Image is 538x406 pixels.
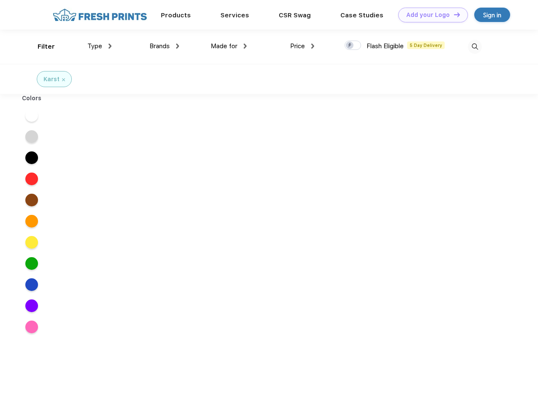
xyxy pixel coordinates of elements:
[38,42,55,52] div: Filter
[149,42,170,50] span: Brands
[407,41,445,49] span: 5 Day Delivery
[483,10,501,20] div: Sign in
[311,44,314,49] img: dropdown.png
[87,42,102,50] span: Type
[279,11,311,19] a: CSR Swag
[62,78,65,81] img: filter_cancel.svg
[161,11,191,19] a: Products
[454,12,460,17] img: DT
[176,44,179,49] img: dropdown.png
[43,75,60,84] div: Karst
[406,11,450,19] div: Add your Logo
[211,42,237,50] span: Made for
[16,94,48,103] div: Colors
[367,42,404,50] span: Flash Eligible
[474,8,510,22] a: Sign in
[468,40,482,54] img: desktop_search.svg
[220,11,249,19] a: Services
[244,44,247,49] img: dropdown.png
[290,42,305,50] span: Price
[50,8,149,22] img: fo%20logo%202.webp
[109,44,111,49] img: dropdown.png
